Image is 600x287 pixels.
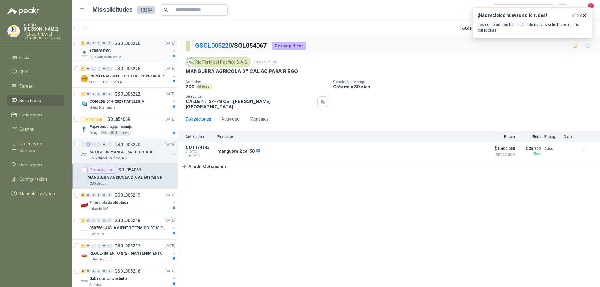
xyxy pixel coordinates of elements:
[102,67,107,71] div: 0
[81,242,177,262] a: 3 0 0 0 0 0 GSOL005217[DATE] Company LogoREQUERIMIENTO N°2 - MANTENIMIENTOIndustrias Tomy
[19,176,47,183] span: Configuración
[7,109,64,121] a: Licitaciones
[102,41,107,46] div: 0
[87,181,109,186] div: 200 Metros
[81,92,85,96] div: 4
[91,92,96,96] div: 0
[217,149,260,154] p: manguera 2 cal 50
[165,41,175,47] p: [DATE]
[186,68,298,75] p: MANGUERA AGRICOLA 2" CAL 60 PARA RIEGO
[102,92,107,96] div: 0
[107,193,112,197] div: 0
[86,269,91,273] div: 0
[137,6,155,14] span: 10264
[253,59,277,65] p: 29 ago, 2025
[81,100,88,108] img: Company Logo
[250,116,269,122] div: Mensajes
[165,192,175,198] p: [DATE]
[91,218,96,223] div: 0
[472,7,592,38] button: ¡Has recibido nuevas solicitudes!ahora Los compradores han publicado nuevas solicitudes en tus ca...
[89,99,144,105] p: COMEDE-014-2025 PAPELERIA
[496,7,509,13] div: Todas
[532,151,541,156] div: Flex
[19,126,34,133] span: Cotizar
[97,244,101,248] div: 0
[19,111,42,118] span: Licitaciones
[7,159,64,171] a: Remisiones
[107,117,130,121] p: SOL054069
[81,116,105,123] div: Por cotizar
[114,67,140,71] p: GSOL005225
[165,218,175,224] p: [DATE]
[91,41,96,46] div: 0
[102,193,107,197] div: 0
[97,41,101,46] div: 0
[7,80,64,92] a: Tareas
[114,218,140,223] p: GSOL005218
[519,135,541,139] p: Flete
[102,142,107,147] div: 0
[89,105,116,110] p: Grupo Normandía
[81,142,85,147] div: 0
[478,13,570,18] h3: ¡Has recibido nuevas solicitudes!
[195,41,267,51] p: / SOL054067
[81,277,88,285] img: Company Logo
[89,55,123,60] p: Club Campestre de Cali
[89,257,113,262] p: Industrias Tomy
[91,244,96,248] div: 0
[186,135,214,139] p: Cotización
[86,193,91,197] div: 0
[24,22,64,31] p: diego [PERSON_NAME]
[544,135,560,139] p: Entrega
[89,48,111,54] p: 170528 PVC
[333,84,597,89] p: Crédito a 30 días
[7,7,39,15] img: Logo peakr
[114,41,140,46] p: GSOL005226
[107,269,112,273] div: 0
[186,150,214,154] span: C: [DATE]
[72,164,178,189] a: Por adjudicarSOL054067MANGUERA AGRICOLA 2" CAL 60 PARA RIEGO200 Metros
[86,67,91,71] div: 0
[24,32,64,40] p: [PERSON_NAME] DISTRIBUCIONES SAS
[81,50,88,57] img: Company Logo
[81,65,177,85] a: 4 0 0 0 0 0 GSOL005225[DATE] Company LogoPAPELERIA-SEDE BOGOTA - PORFAVOR CTZ COMPLETOSEGURIDAD P...
[7,138,64,156] a: Órdenes de Compra
[81,90,177,110] a: 4 0 0 0 0 0 GSOL005222[DATE] Company LogoCOMEDE-014-2025 PAPELERIAGrupo Normandía
[102,244,107,248] div: 0
[86,218,91,223] div: 0
[89,149,153,155] p: SOLICITUD MANGUERA - PICHINDE
[186,80,328,84] p: Cantidad
[114,142,140,147] p: GSOL005220
[118,168,141,172] p: SOL054067
[186,145,214,150] p: COT174143
[19,190,55,197] span: Manuales y ayuda
[114,92,140,96] p: GSOL005222
[19,68,29,75] span: Chat
[81,40,177,60] a: 9 0 0 0 0 0 GSOL005226[DATE] Company Logo170528 PVCClub Campestre de Cali
[581,4,592,16] button: 1
[91,269,96,273] div: 0
[81,217,177,237] a: 2 0 0 0 0 0 GSOL005218[DATE] Company Logo050756 : AISLAMIENTO TERMICO DE 8" PARA TUBERIABiocirculo
[165,91,175,97] p: [DATE]
[8,25,20,37] img: Company Logo
[165,268,175,274] p: [DATE]
[107,142,112,147] div: 0
[107,218,112,223] div: 0
[186,99,315,109] p: CALLE 4 # 27-79 Cali , [PERSON_NAME][GEOGRAPHIC_DATA]
[19,54,29,61] span: Inicio
[107,92,112,96] div: 0
[89,73,167,79] p: PAPELERIA-SEDE BOGOTA - PORFAVOR CTZ COMPLETO
[72,113,178,138] a: Por cotizarSOL054069[DATE] Company LogoPaja vende aguja manojoPerugia SAS50 Unidades
[484,145,515,152] span: $ 1.600.000
[107,244,112,248] div: 0
[107,67,112,71] div: 0
[333,80,597,84] p: Condición de pago
[89,225,167,231] p: 050756 : AISLAMIENTO TERMICO DE 8" PARA TUBERIA
[89,124,132,130] p: Paja vende aguja manojo
[81,191,177,211] a: 2 0 0 0 0 0 GSOL005219[DATE] Company LogoFiltros planta eléctricaLafayette SAS
[478,22,587,33] p: Los compradores han publicado nuevas solicitudes en tus categorías.
[186,116,211,122] div: Cotizaciones
[165,243,175,249] p: [DATE]
[272,42,306,50] div: Por adjudicar
[217,135,480,139] p: Producto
